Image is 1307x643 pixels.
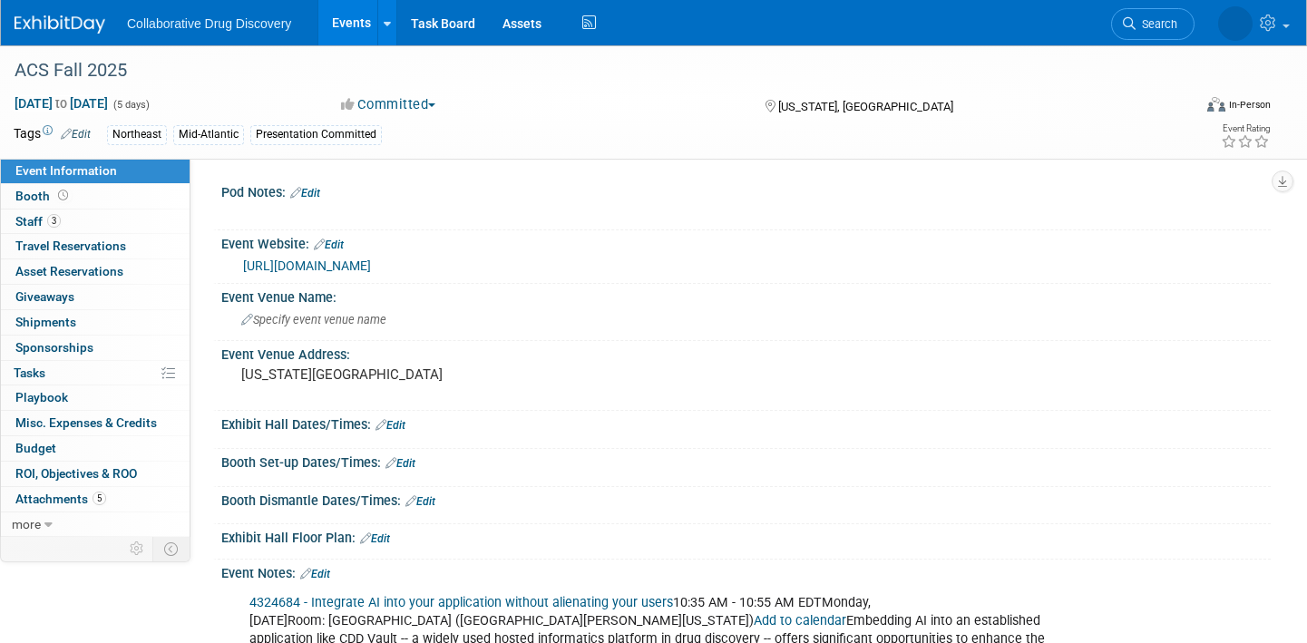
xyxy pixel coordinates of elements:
a: Edit [385,457,415,470]
a: Add to calendar [754,613,846,628]
span: Giveaways [15,289,74,304]
div: Pod Notes: [221,179,1271,202]
span: Sponsorships [15,340,93,355]
span: 3 [47,214,61,228]
td: Toggle Event Tabs [153,537,190,560]
div: Presentation Committed [250,125,382,144]
div: Event Venue Address: [221,341,1271,364]
div: ACS Fall 2025 [8,54,1164,87]
img: ExhibitDay [15,15,105,34]
span: Booth [15,189,72,203]
img: Format-Inperson.png [1207,97,1225,112]
div: Event Format [1084,94,1271,122]
a: Shipments [1,310,190,335]
a: Edit [61,128,91,141]
a: Budget [1,436,190,461]
td: Personalize Event Tab Strip [122,537,153,560]
a: Sponsorships [1,336,190,360]
a: Edit [405,495,435,508]
div: Exhibit Hall Dates/Times: [221,411,1271,434]
span: Staff [15,214,61,229]
div: Booth Set-up Dates/Times: [221,449,1271,473]
span: more [12,517,41,531]
a: Attachments5 [1,487,190,511]
span: Event Information [15,163,117,178]
span: Specify event venue name [241,313,386,326]
span: Search [1136,17,1177,31]
a: Playbook [1,385,190,410]
a: Tasks [1,361,190,385]
a: Search [1111,8,1195,40]
span: Travel Reservations [15,239,126,253]
a: Event Information [1,159,190,183]
span: 5 [93,492,106,505]
a: Edit [290,187,320,200]
a: Edit [376,419,405,432]
a: more [1,512,190,537]
span: (5 days) [112,99,150,111]
div: Northeast [107,125,167,144]
span: Shipments [15,315,76,329]
span: [DATE] [DATE] [14,95,109,112]
a: [URL][DOMAIN_NAME] [243,258,371,273]
a: Edit [360,532,390,545]
a: Booth [1,184,190,209]
div: Mid-Atlantic [173,125,244,144]
div: Event Website: [221,230,1271,254]
a: Edit [314,239,344,251]
div: Event Notes: [221,560,1271,583]
span: Misc. Expenses & Credits [15,415,157,430]
a: Misc. Expenses & Credits [1,411,190,435]
button: Committed [335,95,443,114]
a: Staff3 [1,209,190,234]
a: Asset Reservations [1,259,190,284]
span: [US_STATE], [GEOGRAPHIC_DATA] [778,100,953,113]
div: Exhibit Hall Floor Plan: [221,524,1271,548]
a: ROI, Objectives & ROO [1,462,190,486]
span: to [53,96,70,111]
div: Event Rating [1221,124,1270,133]
span: Collaborative Drug Discovery [127,16,291,31]
span: Attachments [15,492,106,506]
span: ROI, Objectives & ROO [15,466,137,481]
a: Travel Reservations [1,234,190,258]
td: Tags [14,124,91,145]
span: Budget [15,441,56,455]
div: Event Venue Name: [221,284,1271,307]
div: In-Person [1228,98,1271,112]
img: Carly Hutner [1218,6,1253,41]
span: Asset Reservations [15,264,123,278]
a: Edit [300,568,330,580]
span: Booth not reserved yet [54,189,72,202]
span: Playbook [15,390,68,404]
a: Giveaways [1,285,190,309]
div: Booth Dismantle Dates/Times: [221,487,1271,511]
span: Tasks [14,365,45,380]
a: 4324684 - Integrate AI into your application without alienating your users [249,595,673,610]
pre: [US_STATE][GEOGRAPHIC_DATA] [241,366,639,383]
